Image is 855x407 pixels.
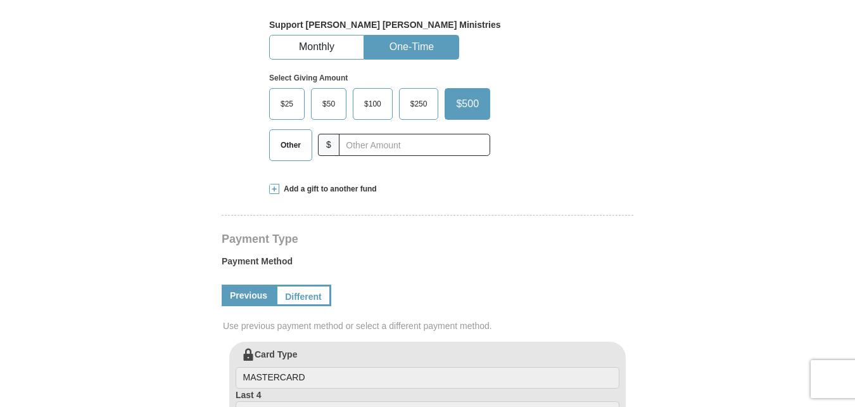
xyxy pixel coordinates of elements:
[316,94,341,113] span: $50
[450,94,485,113] span: $500
[275,285,331,306] a: Different
[274,136,307,155] span: Other
[269,20,586,30] h5: Support [PERSON_NAME] [PERSON_NAME] Ministries
[269,74,348,82] strong: Select Giving Amount
[236,367,619,389] input: Card Type
[222,234,633,244] h4: Payment Type
[365,36,459,59] button: One-Time
[274,94,300,113] span: $25
[358,94,388,113] span: $100
[236,348,619,389] label: Card Type
[223,320,635,332] span: Use previous payment method or select a different payment method.
[270,36,364,59] button: Monthly
[339,134,490,156] input: Other Amount
[279,184,377,195] span: Add a gift to another fund
[222,255,633,274] label: Payment Method
[222,285,275,306] a: Previous
[318,134,339,156] span: $
[404,94,434,113] span: $250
